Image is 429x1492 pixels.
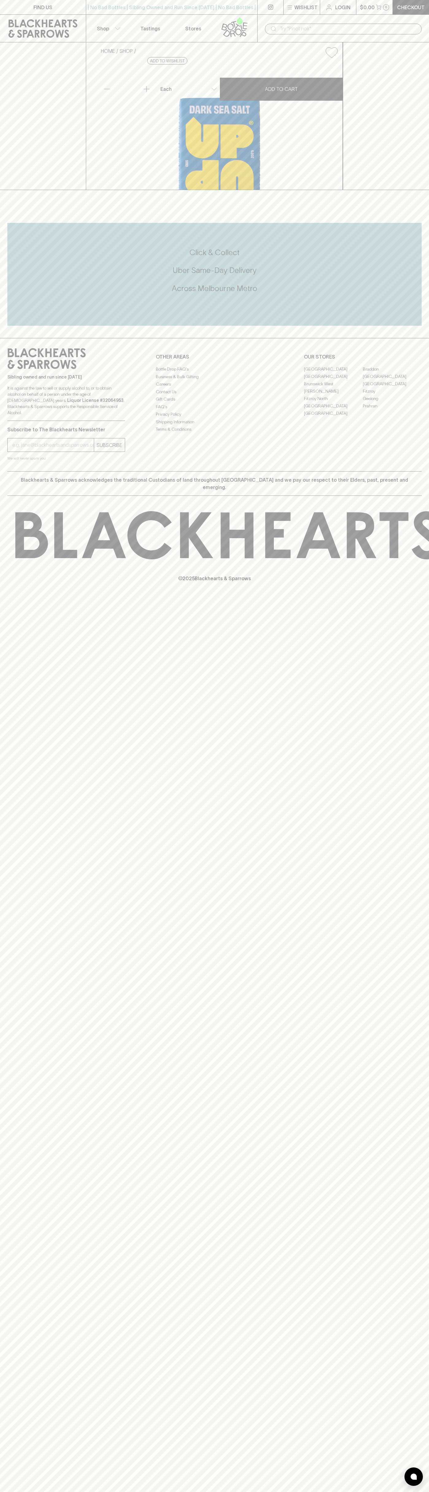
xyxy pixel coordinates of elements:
div: Each [158,83,220,95]
p: We will never spam you [7,455,125,461]
a: Brunswick West [304,380,363,387]
p: $0.00 [360,4,375,11]
p: Each [160,85,172,93]
img: 37014.png [96,63,343,190]
p: OUR STORES [304,353,422,360]
a: Gift Cards [156,396,274,403]
a: [GEOGRAPHIC_DATA] [304,410,363,417]
button: ADD TO CART [220,78,343,101]
p: Stores [185,25,201,32]
a: [GEOGRAPHIC_DATA] [363,380,422,387]
a: Tastings [129,15,172,42]
div: Call to action block [7,223,422,326]
a: [PERSON_NAME] [304,387,363,395]
h5: Click & Collect [7,247,422,258]
p: Checkout [397,4,425,11]
p: FIND US [33,4,52,11]
strong: Liquor License #32064953 [67,398,124,403]
a: [GEOGRAPHIC_DATA] [363,373,422,380]
a: SHOP [120,48,133,54]
button: Shop [86,15,129,42]
a: Careers [156,381,274,388]
a: HOME [101,48,115,54]
p: Sibling owned and run since [DATE] [7,374,125,380]
a: [GEOGRAPHIC_DATA] [304,373,363,380]
p: Login [335,4,350,11]
a: Prahran [363,402,422,410]
p: Subscribe to The Blackhearts Newsletter [7,426,125,433]
a: Terms & Conditions [156,426,274,433]
a: FAQ's [156,403,274,410]
p: ADD TO CART [265,85,298,93]
a: Business & Bulk Gifting [156,373,274,380]
a: Privacy Policy [156,411,274,418]
a: Shipping Information [156,418,274,425]
a: Braddon [363,365,422,373]
a: Geelong [363,395,422,402]
p: OTHER AREAS [156,353,274,360]
a: Fitzroy North [304,395,363,402]
h5: Across Melbourne Metro [7,283,422,293]
a: Bottle Drop FAQ's [156,366,274,373]
a: Fitzroy [363,387,422,395]
input: Try "Pinot noir" [280,24,417,34]
p: Wishlist [294,4,318,11]
button: Add to wishlist [323,45,340,60]
h5: Uber Same-Day Delivery [7,265,422,275]
button: SUBSCRIBE [94,438,125,452]
a: Stores [172,15,215,42]
p: It is against the law to sell or supply alcohol to, or to obtain alcohol on behalf of a person un... [7,385,125,416]
img: bubble-icon [411,1474,417,1480]
a: [GEOGRAPHIC_DATA] [304,402,363,410]
p: 0 [385,6,387,9]
p: Shop [97,25,109,32]
a: Contact Us [156,388,274,395]
p: SUBSCRIBE [97,441,122,449]
a: [GEOGRAPHIC_DATA] [304,365,363,373]
p: Blackhearts & Sparrows acknowledges the traditional Custodians of land throughout [GEOGRAPHIC_DAT... [12,476,417,491]
input: e.g. jane@blackheartsandsparrows.com.au [12,440,94,450]
p: Tastings [140,25,160,32]
button: Add to wishlist [147,57,187,64]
